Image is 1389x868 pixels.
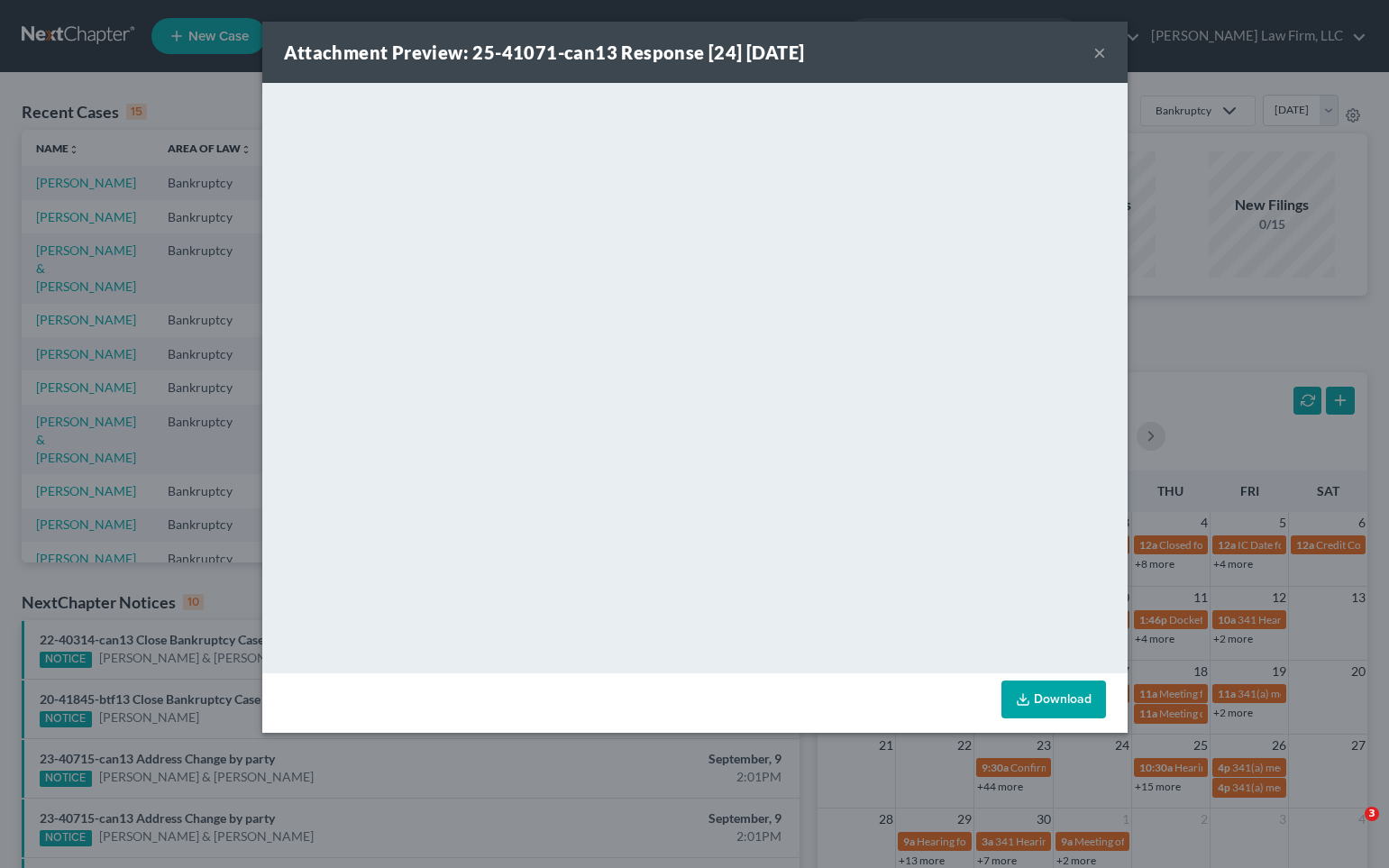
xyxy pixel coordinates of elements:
[1365,807,1379,821] span: 3
[1001,681,1106,718] a: Download
[284,41,805,63] strong: Attachment Preview: 25-41071-can13 Response [24] [DATE]
[262,83,1128,669] iframe: <object ng-attr-data='[URL][DOMAIN_NAME]' type='application/pdf' width='100%' height='650px'></ob...
[1093,41,1106,63] button: ×
[1328,807,1371,850] iframe: Intercom live chat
